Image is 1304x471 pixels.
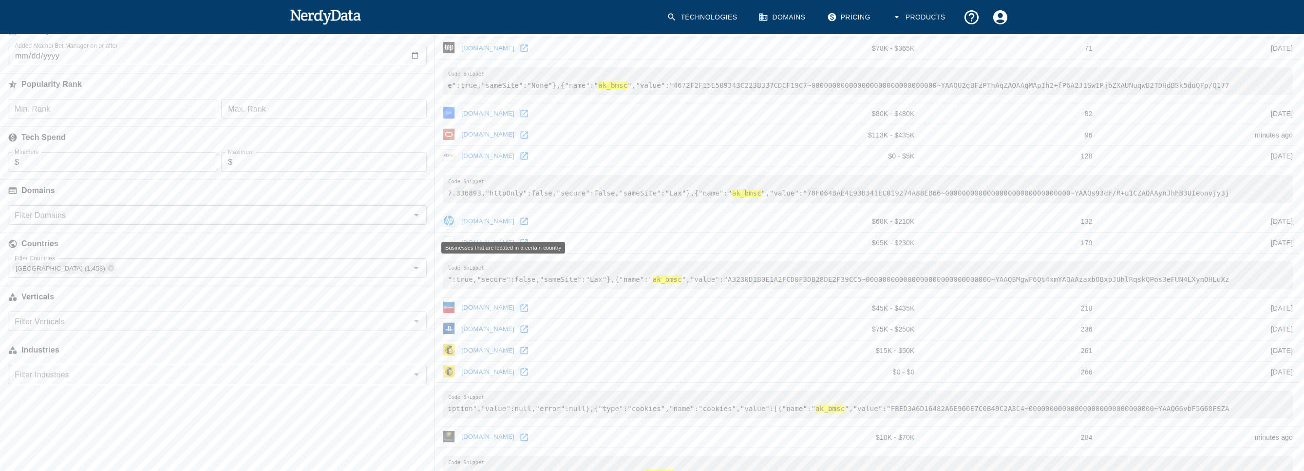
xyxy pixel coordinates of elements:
td: [DATE] [1100,361,1301,383]
td: [DATE] [1100,103,1301,124]
td: $15K - $50K [735,340,923,361]
td: 96 [922,124,1100,146]
img: hp.com icon [443,215,455,227]
div: [GEOGRAPHIC_DATA] (1,458) [12,262,117,274]
label: Filter Countries [15,254,55,262]
a: [DOMAIN_NAME] [459,214,517,229]
td: [DATE] [1100,146,1301,167]
button: Open [410,368,423,381]
td: [DATE] [1100,232,1301,254]
a: Open list-manage.com in new window [517,343,531,358]
a: Open washingtonpost.com in new window [517,41,531,56]
a: Open mysql.com in new window [517,235,531,250]
td: $45K - $435K [735,297,923,319]
hl: ak_bmsc [653,275,682,283]
td: 261 [922,340,1100,361]
a: Domains [753,3,813,32]
td: 71 [922,38,1100,59]
td: $0 - $5K [735,146,923,167]
a: [DOMAIN_NAME] [459,41,517,56]
td: [DATE] [1100,211,1301,232]
td: [DATE] [1100,340,1301,361]
a: [DOMAIN_NAME] [459,365,517,380]
button: Support and Documentation [957,3,986,32]
img: washingtonpost.com icon [443,41,455,54]
img: ebay.com icon [443,149,455,161]
pre: e":true,"sameSite":"None"},{"name":" ","value":"4672F2F15E589343C223B337CDCF19C7~0000000000000000... [443,67,1293,95]
pre: ":true,"secure":false,"sameSite":"Lax"},{"name":" ","value":"A3230D1B0E1A2FCD0F3DB28DE2F39CC5~000... [443,261,1293,289]
div: $ [8,152,217,172]
td: 82 [922,103,1100,124]
a: [DOMAIN_NAME] [459,300,517,315]
td: minutes ago [1100,124,1301,146]
td: [DATE] [1100,319,1301,340]
a: [DOMAIN_NAME] [459,430,517,445]
td: 266 [922,361,1100,383]
a: Open eepurl.com in new window [517,365,531,379]
div: Businesses that are located in a certain country [441,242,565,254]
td: $80K - $480K [735,103,923,124]
label: Minimum [15,148,38,156]
button: Open [410,208,423,222]
a: Open hp.com in new window [517,214,531,229]
td: $75K - $250K [735,319,923,340]
a: Open ibm.com in new window [517,106,531,121]
img: justice.gov icon [443,431,455,443]
td: minutes ago [1100,427,1301,448]
pre: iption","value":null,"error":null},{"type":"cookies","name":"cookies","value":[{"name":" ","value... [443,391,1293,418]
img: mysql.com icon [443,236,455,248]
td: 236 [922,319,1100,340]
hl: ak_bmsc [815,405,845,412]
td: [DATE] [1100,297,1301,319]
td: $113K - $435K [735,124,923,146]
img: NerdyData.com [290,7,361,26]
a: [DOMAIN_NAME] [459,149,517,164]
img: list-manage.com icon [443,344,455,356]
button: Account Settings [986,3,1015,32]
img: usnews.com icon [443,301,455,314]
label: Added Akamai Bot Manager on or after [15,41,118,50]
td: 128 [922,146,1100,167]
button: Open [410,314,423,328]
a: Open ebay.com in new window [517,149,531,163]
td: $78K - $365K [735,38,923,59]
a: Open playstation.com in new window [517,322,531,336]
div: $ [221,152,427,172]
a: [DOMAIN_NAME] [459,343,517,358]
button: Open [410,261,423,275]
pre: 7.336893,"httpOnly":false,"secure":false,"sameSite":"Lax"},{"name":" ","value":"78F064BAE4E93B341... [443,175,1293,203]
a: [DOMAIN_NAME] [459,322,517,337]
td: 284 [922,427,1100,448]
hl: ak_bmsc [732,189,761,197]
a: Open oracle.com in new window [517,128,531,142]
td: $68K - $210K [735,211,923,232]
td: [DATE] [1100,38,1301,59]
a: Open justice.gov in new window [517,430,531,445]
td: $65K - $230K [735,232,923,254]
img: ibm.com icon [443,107,455,119]
label: Maximum [228,148,254,156]
td: 132 [922,211,1100,232]
td: 179 [922,232,1100,254]
a: [DOMAIN_NAME] [459,106,517,121]
hl: ak_bmsc [598,81,627,89]
td: $0 - $0 [735,361,923,383]
a: Technologies [661,3,745,32]
span: [GEOGRAPHIC_DATA] (1,458) [12,263,109,274]
a: [DOMAIN_NAME] [459,127,517,142]
img: playstation.com icon [443,322,455,334]
td: 218 [922,297,1100,319]
button: Products [886,3,953,32]
img: oracle.com icon [443,128,455,140]
a: Open usnews.com in new window [517,301,531,315]
a: [DOMAIN_NAME] [459,235,517,251]
td: $10K - $70K [735,427,923,448]
a: Pricing [821,3,878,32]
img: eepurl.com icon [443,365,455,377]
